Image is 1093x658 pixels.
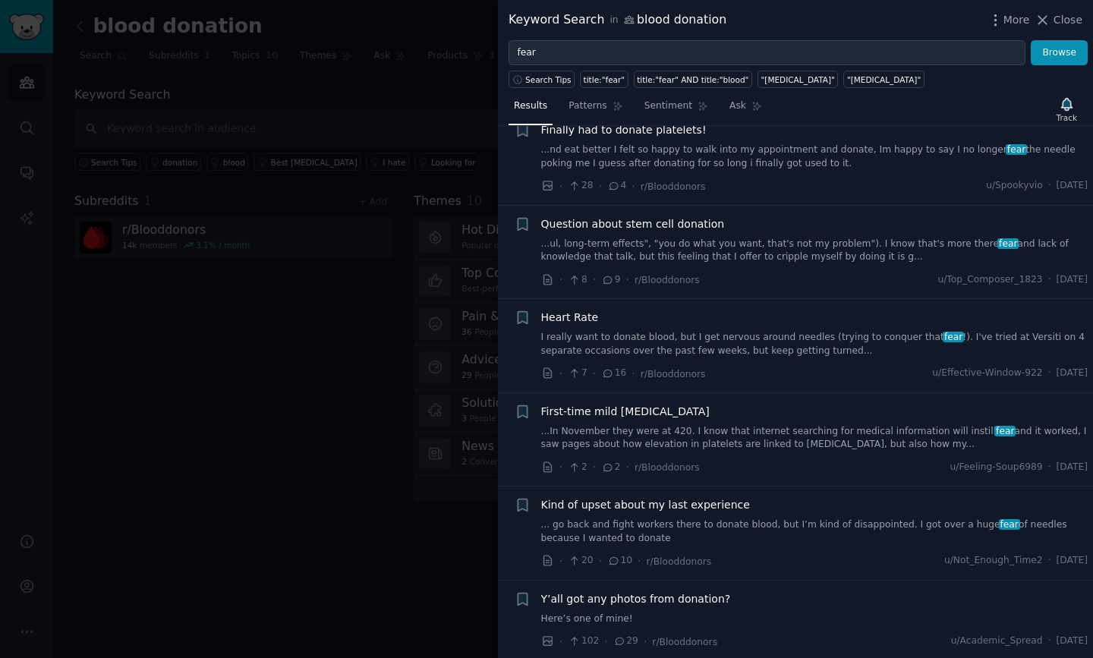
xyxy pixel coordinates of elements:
a: Kind of upset about my last experience [541,497,750,513]
span: [DATE] [1057,367,1088,380]
a: Results [509,94,553,125]
span: 2 [568,461,587,474]
span: Ask [729,99,746,113]
span: · [626,272,629,288]
a: ...In November they were at 420. I know that internet searching for medical information will inst... [541,425,1088,452]
span: r/Blooddonors [641,369,706,379]
a: Here’s one of mine! [541,612,1088,626]
a: Y’all got any photos from donation? [541,591,731,607]
a: I really want to donate blood, but I get nervous around needles (trying to conquer thatfear!). I'... [541,331,1088,357]
span: fear [997,238,1019,249]
a: Heart Rate [541,310,599,326]
span: · [559,459,562,475]
span: · [599,553,602,569]
span: 16 [601,367,626,380]
span: Close [1054,12,1082,28]
a: Finally had to donate platelets! [541,122,707,138]
a: ...ul, long-term effects", "you do what you want, that's not my problem"). I know that's more the... [541,238,1088,264]
span: Sentiment [644,99,692,113]
div: Track [1057,112,1077,123]
span: u/Spookyvio [986,179,1043,193]
span: u/Not_Enough_Time2 [944,554,1043,568]
a: Question about stem cell donation [541,216,725,232]
a: Patterns [563,94,628,125]
span: 2 [601,461,620,474]
span: u/Academic_Spread [951,634,1043,648]
div: "[MEDICAL_DATA]" [761,74,834,85]
span: More [1003,12,1030,28]
span: u/Effective-Window-922 [932,367,1042,380]
a: ... go back and fight workers there to donate blood, but I’m kind of disappointed. I got over a h... [541,518,1088,545]
span: [DATE] [1057,554,1088,568]
span: 4 [607,179,626,193]
span: · [1048,179,1051,193]
span: · [593,366,596,382]
span: r/Blooddonors [635,462,700,473]
span: r/Blooddonors [647,556,712,567]
span: [DATE] [1057,273,1088,287]
span: · [1048,367,1051,380]
span: u/Feeling-Soup6989 [950,461,1043,474]
a: title:"fear" AND title:"blood" [634,71,752,88]
div: Keyword Search blood donation [509,11,726,30]
span: · [1048,554,1051,568]
span: 102 [568,634,599,648]
button: Search Tips [509,71,575,88]
span: r/Blooddonors [652,637,717,647]
span: · [593,459,596,475]
span: · [644,634,647,650]
span: r/Blooddonors [641,181,706,192]
span: 10 [607,554,632,568]
span: · [638,553,641,569]
span: · [559,272,562,288]
span: Results [514,99,547,113]
span: in [609,14,618,27]
input: Try a keyword related to your business [509,40,1025,66]
span: · [559,634,562,650]
a: First-time mild [MEDICAL_DATA] [541,404,710,420]
span: [DATE] [1057,179,1088,193]
span: · [559,553,562,569]
span: r/Blooddonors [635,275,700,285]
button: Close [1035,12,1082,28]
span: fear [943,332,964,342]
div: "[MEDICAL_DATA]" [847,74,921,85]
span: Search Tips [525,74,572,85]
span: · [632,366,635,382]
span: · [559,178,562,194]
span: fear [999,519,1020,530]
div: title:"fear" [584,74,625,85]
span: · [604,634,607,650]
a: title:"fear" [580,71,628,88]
a: Ask [724,94,767,125]
span: · [593,272,596,288]
span: 20 [568,554,593,568]
span: · [632,178,635,194]
a: Sentiment [639,94,713,125]
span: 29 [613,634,638,648]
button: Browse [1031,40,1088,66]
button: More [987,12,1030,28]
span: · [1048,634,1051,648]
span: 8 [568,273,587,287]
span: 28 [568,179,593,193]
div: title:"fear" AND title:"blood" [637,74,748,85]
span: · [1048,273,1051,287]
span: fear [994,426,1016,436]
a: "[MEDICAL_DATA]" [843,71,924,88]
span: 7 [568,367,587,380]
span: Patterns [569,99,606,113]
button: Track [1051,93,1082,125]
span: 9 [601,273,620,287]
span: [DATE] [1057,634,1088,648]
span: fear [1006,144,1027,155]
span: · [559,366,562,382]
span: · [1048,461,1051,474]
a: ...nd eat better I felt so happy to walk into my appointment and donate, Im happy to say I no lon... [541,143,1088,170]
span: [DATE] [1057,461,1088,474]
